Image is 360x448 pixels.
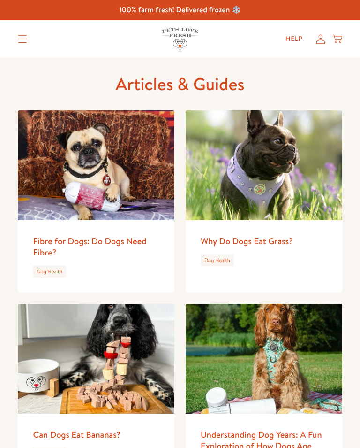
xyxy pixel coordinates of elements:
[278,30,310,48] a: Help
[33,235,146,258] a: Fibre for Dogs: Do Dogs Need Fibre?
[204,256,230,264] a: Dog Health
[162,28,198,50] img: Pets Love Fresh
[10,27,35,51] summary: Translation missing: en.sections.header.menu
[186,110,342,220] img: Why Do Dogs Eat Grass?
[18,304,174,414] img: Can Dogs Eat Bananas?
[18,110,174,220] img: Fibre for Dogs: Do Dogs Need Fibre?
[37,268,62,275] a: Dog Health
[186,304,342,414] img: Understanding Dog Years: A Fun Exploration of How Dogs Age
[201,235,293,247] a: Why Do Dogs Eat Grass?
[33,428,120,440] a: Can Dogs Eat Bananas?
[18,73,342,95] h1: Articles & Guides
